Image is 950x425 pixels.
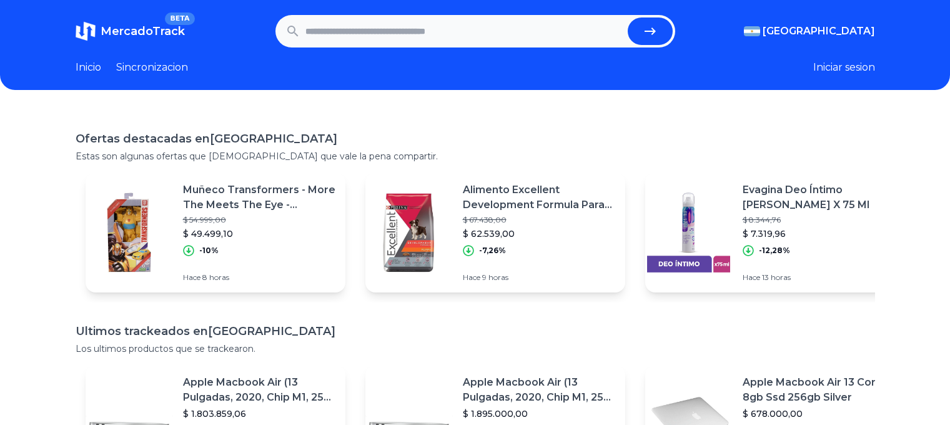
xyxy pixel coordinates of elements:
img: Featured image [86,189,173,276]
a: Featured imageMuñeco Transformers - More The Meets The Eye - Bumblebee$ 54.999,00$ 49.499,10-10%H... [86,172,345,292]
a: Sincronizacion [116,60,188,75]
p: $ 1.895.000,00 [463,407,615,420]
h1: Ultimos trackeados en [GEOGRAPHIC_DATA] [76,322,875,340]
p: $ 62.539,00 [463,227,615,240]
p: $ 67.438,00 [463,215,615,225]
h1: Ofertas destacadas en [GEOGRAPHIC_DATA] [76,130,875,147]
a: Featured imageEvagina Deo Íntimo [PERSON_NAME] X 75 Ml$ 8.344,76$ 7.319,96-12,28%Hace 13 horas [645,172,905,292]
p: $ 678.000,00 [743,407,895,420]
p: $ 54.999,00 [183,215,335,225]
p: $ 7.319,96 [743,227,895,240]
a: Inicio [76,60,101,75]
p: Hace 8 horas [183,272,335,282]
p: $ 1.803.859,06 [183,407,335,420]
a: Featured imageAlimento Excellent Development Formula Para Perro Cachorro Todos Los Tamaños Sabor ... [365,172,625,292]
p: Muñeco Transformers - More The Meets The Eye - Bumblebee [183,182,335,212]
p: Alimento Excellent Development Formula Para Perro Cachorro Todos Los Tamaños Sabor Mix En Bolsa D... [463,182,615,212]
img: Featured image [365,189,453,276]
p: Hace 9 horas [463,272,615,282]
button: [GEOGRAPHIC_DATA] [744,24,875,39]
p: Evagina Deo Íntimo [PERSON_NAME] X 75 Ml [743,182,895,212]
p: Apple Macbook Air 13 Core I5 8gb Ssd 256gb Silver [743,375,895,405]
a: MercadoTrackBETA [76,21,185,41]
p: Estas son algunas ofertas que [DEMOGRAPHIC_DATA] que vale la pena compartir. [76,150,875,162]
span: BETA [165,12,194,25]
p: -10% [199,246,219,256]
p: $ 8.344,76 [743,215,895,225]
span: [GEOGRAPHIC_DATA] [763,24,875,39]
p: Los ultimos productos que se trackearon. [76,342,875,355]
p: -12,28% [759,246,790,256]
img: Argentina [744,26,760,36]
p: Apple Macbook Air (13 Pulgadas, 2020, Chip M1, 256 Gb De Ssd, 8 Gb De Ram) - Plata [183,375,335,405]
p: -7,26% [479,246,506,256]
img: Featured image [645,189,733,276]
img: MercadoTrack [76,21,96,41]
p: $ 49.499,10 [183,227,335,240]
p: Apple Macbook Air (13 Pulgadas, 2020, Chip M1, 256 Gb De Ssd, 8 Gb De Ram) - Plata [463,375,615,405]
button: Iniciar sesion [813,60,875,75]
p: Hace 13 horas [743,272,895,282]
span: MercadoTrack [101,24,185,38]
